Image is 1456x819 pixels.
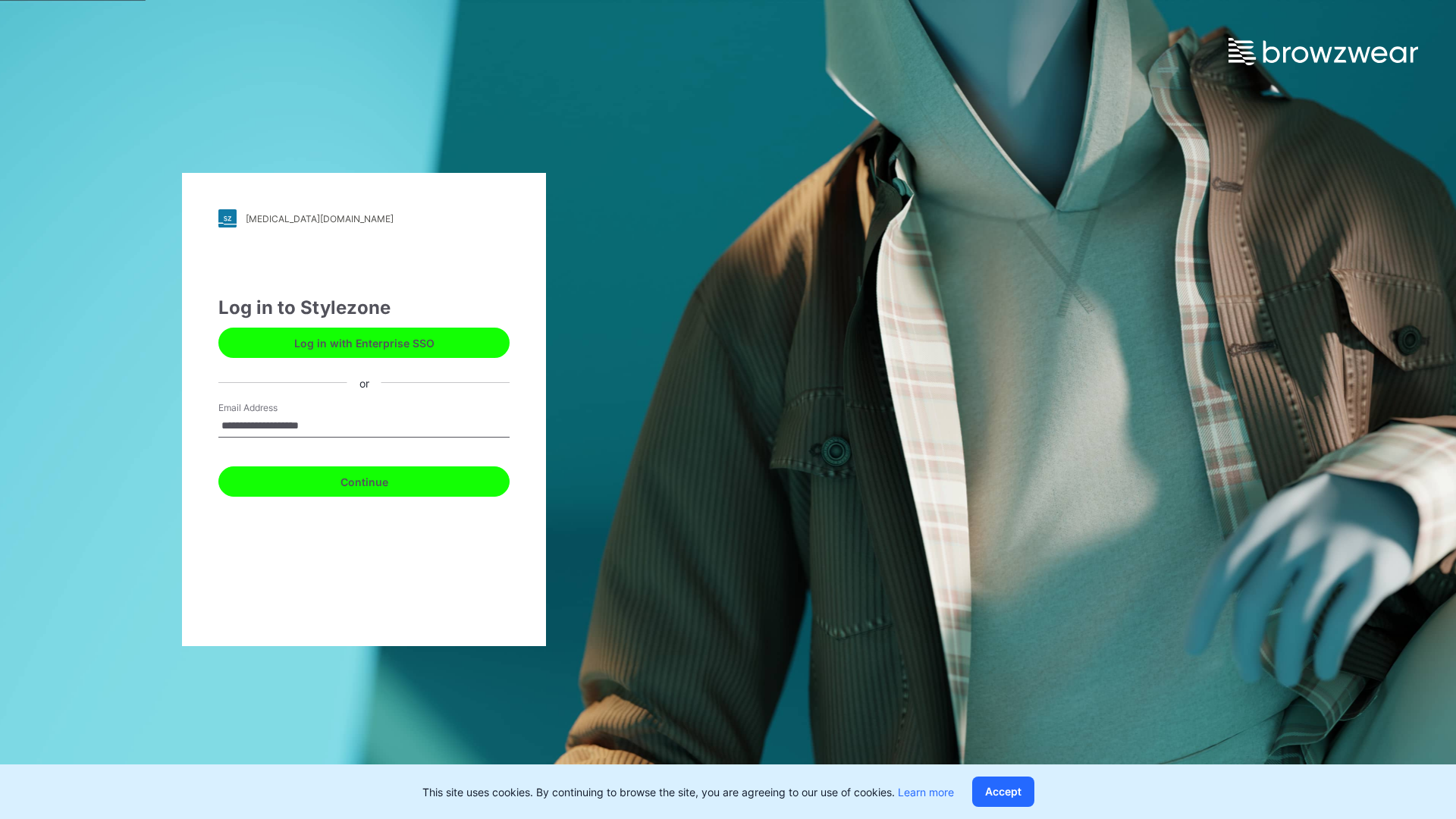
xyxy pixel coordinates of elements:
[218,294,510,322] div: Log in to Stylezone
[972,777,1034,807] button: Accept
[1228,38,1418,65] img: browzwear-logo.e42bd6dac1945053ebaf764b6aa21510.svg
[218,328,510,358] button: Log in with Enterprise SSO
[218,466,510,497] button: Continue
[246,213,394,224] div: [MEDICAL_DATA][DOMAIN_NAME]
[218,209,510,227] a: [MEDICAL_DATA][DOMAIN_NAME]
[347,375,381,391] div: or
[218,401,325,415] label: Email Address
[422,784,954,800] p: This site uses cookies. By continuing to browse the site, you are agreeing to our use of cookies.
[218,209,237,227] img: stylezone-logo.562084cfcfab977791bfbf7441f1a819.svg
[898,786,954,799] a: Learn more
